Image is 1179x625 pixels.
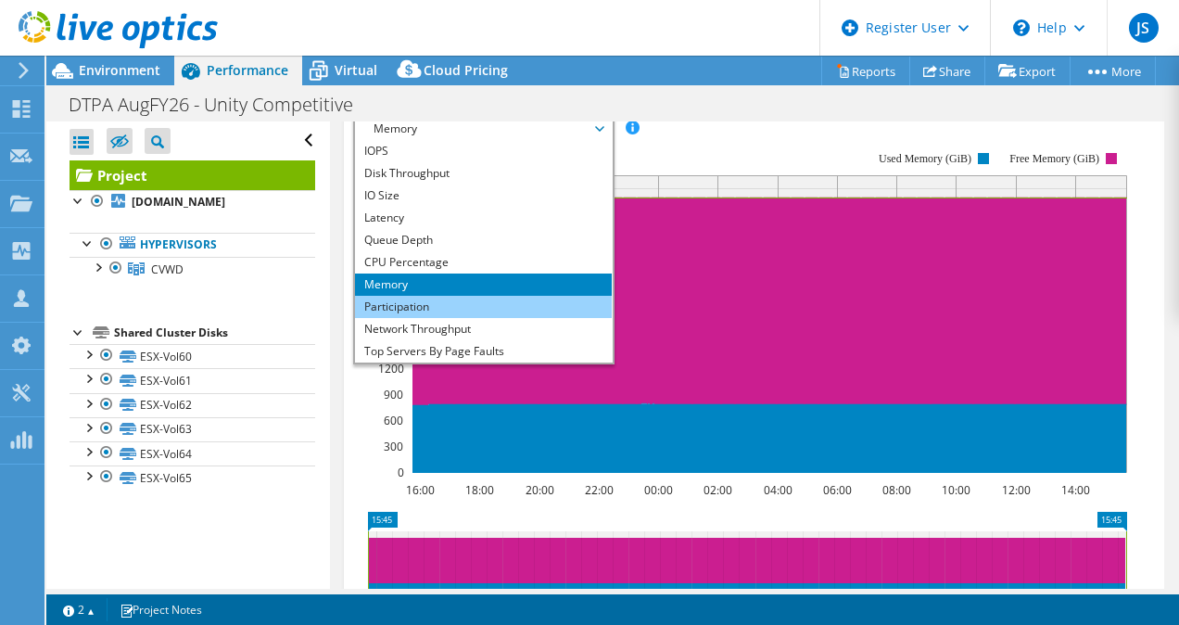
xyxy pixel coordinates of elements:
[70,233,315,257] a: Hypervisors
[821,57,910,85] a: Reports
[335,61,377,79] span: Virtual
[703,482,731,498] text: 02:00
[364,118,602,140] span: Memory
[355,340,612,363] li: Top Servers By Page Faults
[355,229,612,251] li: Queue Depth
[355,296,612,318] li: Participation
[79,61,160,79] span: Environment
[70,368,315,392] a: ESX-Vol61
[909,57,985,85] a: Share
[881,482,910,498] text: 08:00
[70,190,315,214] a: [DOMAIN_NAME]
[355,251,612,274] li: CPU Percentage
[70,417,315,441] a: ESX-Vol63
[464,482,493,498] text: 18:00
[384,387,403,402] text: 900
[114,322,315,344] div: Shared Cluster Disks
[1001,482,1030,498] text: 12:00
[1060,482,1089,498] text: 14:00
[355,207,612,229] li: Latency
[50,598,108,621] a: 2
[584,482,613,498] text: 22:00
[70,393,315,417] a: ESX-Vol62
[60,95,382,115] h1: DTPA AugFY26 - Unity Competitive
[405,482,434,498] text: 16:00
[822,482,851,498] text: 06:00
[424,61,508,79] span: Cloud Pricing
[70,160,315,190] a: Project
[355,318,612,340] li: Network Throughput
[643,482,672,498] text: 00:00
[132,194,225,210] b: [DOMAIN_NAME]
[879,152,971,165] text: Used Memory (GiB)
[1013,19,1030,36] svg: \n
[355,162,612,185] li: Disk Throughput
[151,261,184,277] span: CVWD
[941,482,970,498] text: 10:00
[398,465,404,480] text: 0
[70,466,315,490] a: ESX-Vol65
[107,598,215,621] a: Project Notes
[70,344,315,368] a: ESX-Vol60
[378,361,404,376] text: 1200
[70,257,315,281] a: CVWD
[1129,13,1159,43] span: JS
[70,441,315,466] a: ESX-Vol64
[984,57,1071,85] a: Export
[355,274,612,296] li: Memory
[355,185,612,207] li: IO Size
[355,140,612,162] li: IOPS
[763,482,792,498] text: 04:00
[207,61,288,79] span: Performance
[1070,57,1156,85] a: More
[525,482,553,498] text: 20:00
[384,413,403,428] text: 600
[1009,152,1099,165] text: Free Memory (GiB)
[384,439,403,454] text: 300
